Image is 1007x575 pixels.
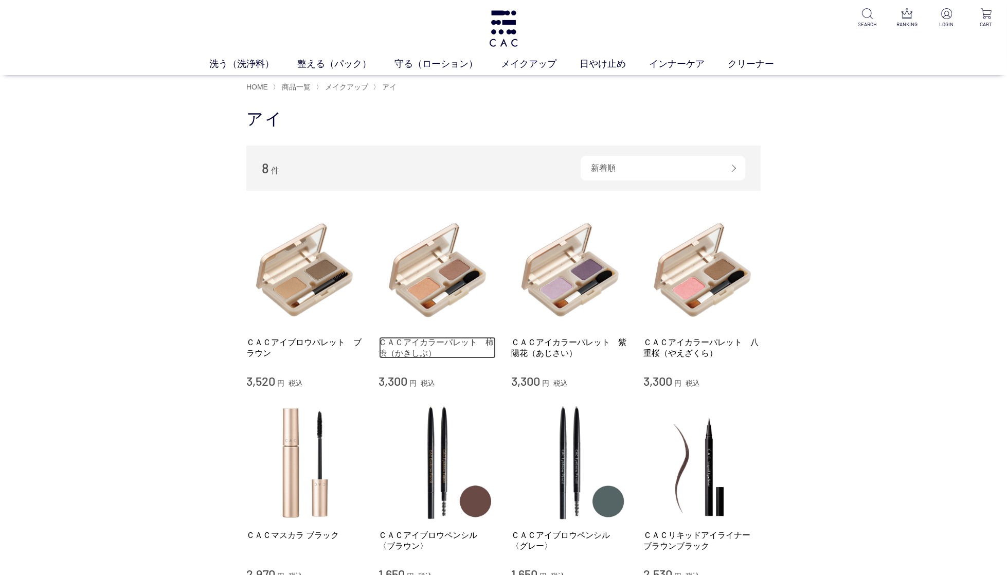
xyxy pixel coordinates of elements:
p: SEARCH [855,21,880,28]
a: LOGIN [934,8,959,28]
p: CART [974,21,999,28]
img: logo [488,10,520,47]
a: SEARCH [855,8,880,28]
img: ＣＡＣアイブロウペンシル 〈グレー〉 [511,404,628,522]
p: RANKING [894,21,920,28]
a: アイ [380,83,397,91]
a: 日やけ止め [580,57,650,71]
span: 3,300 [511,373,540,388]
a: ＣＡＣアイカラーパレット 八重桜（やえざくら） [644,337,761,359]
a: 守る（ローション） [395,57,501,71]
a: 整える（パック） [298,57,395,71]
img: ＣＡＣアイカラーパレット 柿渋（かきしぶ） [379,211,496,329]
span: 8 [262,160,269,176]
a: ＣＡＣアイブロウパレット ブラウン [246,337,364,359]
a: ＣＡＣアイブロウペンシル 〈グレー〉 [511,530,628,552]
span: メイクアップ [325,83,368,91]
a: ＣＡＣアイカラーパレット 紫陽花（あじさい） [511,337,628,359]
a: メイクアップ [501,57,580,71]
a: HOME [246,83,268,91]
a: インナーケア [650,57,728,71]
a: 商品一覧 [280,83,311,91]
a: 洗う（洗浄料） [210,57,298,71]
li: 〉 [273,82,313,92]
span: 円 [542,379,549,387]
a: ＣＡＣリキッドアイライナー ブラウンブラック [644,530,761,552]
h1: アイ [246,108,761,130]
a: クリーナー [728,57,798,71]
span: 円 [409,379,417,387]
span: 件 [271,166,279,175]
img: ＣＡＣマスカラ ブラック [246,404,364,522]
li: 〉 [373,82,399,92]
span: 3,520 [246,373,275,388]
span: 商品一覧 [282,83,311,91]
span: 税込 [553,379,568,387]
img: ＣＡＣアイカラーパレット 紫陽花（あじさい） [511,211,628,329]
a: メイクアップ [323,83,368,91]
a: RANKING [894,8,920,28]
img: ＣＡＣアイブロウペンシル 〈ブラウン〉 [379,404,496,522]
span: 税込 [289,379,303,387]
span: 円 [674,379,681,387]
a: ＣＡＣアイカラーパレット 柿渋（かきしぶ） [379,337,496,359]
img: ＣＡＣアイブロウパレット ブラウン [246,211,364,329]
p: LOGIN [934,21,959,28]
span: 3,300 [644,373,673,388]
a: ＣＡＣマスカラ ブラック [246,530,364,541]
span: 税込 [686,379,700,387]
span: 税込 [421,379,435,387]
li: 〉 [316,82,371,92]
span: 円 [277,379,284,387]
span: 3,300 [379,373,408,388]
a: ＣＡＣアイブロウペンシル 〈ブラウン〉 [379,530,496,552]
span: アイ [382,83,397,91]
a: CART [974,8,999,28]
img: ＣＡＣアイカラーパレット 八重桜（やえざくら） [644,211,761,329]
div: 新着順 [581,156,745,181]
img: ＣＡＣリキッドアイライナー ブラウンブラック [644,404,761,522]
